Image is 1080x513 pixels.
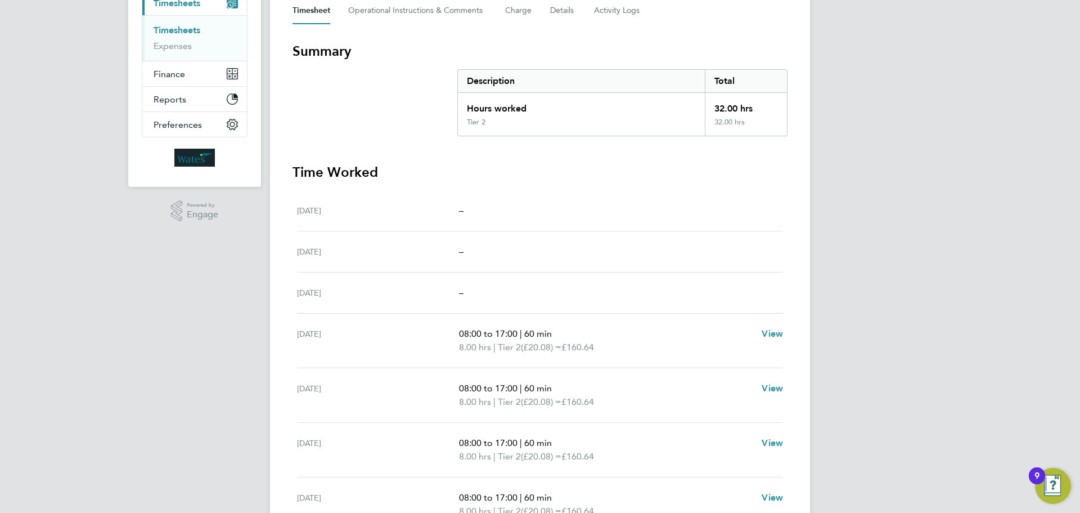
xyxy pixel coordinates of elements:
[520,492,522,503] span: |
[154,25,200,35] a: Timesheets
[459,492,517,503] span: 08:00 to 17:00
[762,327,783,341] a: View
[521,342,561,353] span: (£20.08) =
[762,491,783,505] a: View
[457,69,787,136] div: Summary
[154,119,202,130] span: Preferences
[1035,468,1071,504] button: Open Resource Center, 9 new notifications
[467,118,485,127] div: Tier 2
[459,451,491,462] span: 8.00 hrs
[142,87,247,111] button: Reports
[493,451,496,462] span: |
[154,41,192,51] a: Expenses
[142,112,247,137] button: Preferences
[459,438,517,448] span: 08:00 to 17:00
[459,342,491,353] span: 8.00 hrs
[292,163,787,181] h3: Time Worked
[520,328,522,339] span: |
[762,438,783,448] span: View
[174,149,215,167] img: wates-logo-retina.png
[292,42,787,60] h3: Summary
[762,328,783,339] span: View
[154,69,185,79] span: Finance
[493,396,496,407] span: |
[142,15,247,61] div: Timesheets
[524,328,552,339] span: 60 min
[154,94,186,105] span: Reports
[297,382,459,409] div: [DATE]
[762,382,783,395] a: View
[459,287,463,298] span: –
[561,342,594,353] span: £160.64
[187,200,218,210] span: Powered by
[520,438,522,448] span: |
[561,396,594,407] span: £160.64
[297,327,459,354] div: [DATE]
[762,492,783,503] span: View
[187,210,218,220] span: Engage
[459,383,517,394] span: 08:00 to 17:00
[459,328,517,339] span: 08:00 to 17:00
[297,286,459,300] div: [DATE]
[142,149,247,167] a: Go to home page
[458,70,705,92] div: Description
[498,395,521,409] span: Tier 2
[459,205,463,216] span: –
[521,451,561,462] span: (£20.08) =
[498,450,521,463] span: Tier 2
[705,70,787,92] div: Total
[524,438,552,448] span: 60 min
[561,451,594,462] span: £160.64
[459,246,463,257] span: –
[297,245,459,258] div: [DATE]
[521,396,561,407] span: (£20.08) =
[498,341,521,354] span: Tier 2
[297,204,459,217] div: [DATE]
[520,383,522,394] span: |
[762,436,783,450] a: View
[458,93,705,118] div: Hours worked
[705,118,787,136] div: 32.00 hrs
[1034,476,1039,490] div: 9
[171,200,219,222] a: Powered byEngage
[762,383,783,394] span: View
[705,93,787,118] div: 32.00 hrs
[142,61,247,86] button: Finance
[459,396,491,407] span: 8.00 hrs
[524,383,552,394] span: 60 min
[524,492,552,503] span: 60 min
[493,342,496,353] span: |
[297,436,459,463] div: [DATE]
